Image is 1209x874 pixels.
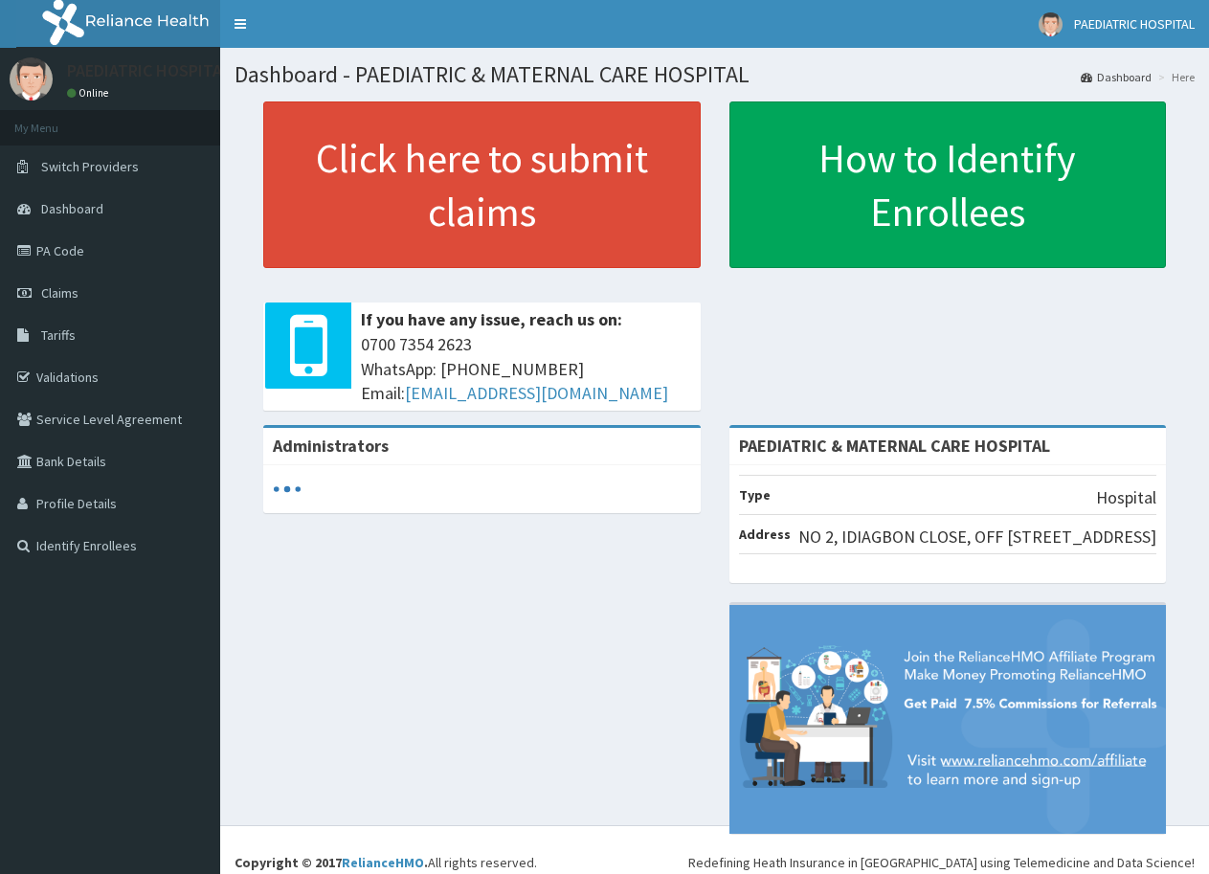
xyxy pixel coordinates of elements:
svg: audio-loading [273,475,302,504]
span: Dashboard [41,200,103,217]
strong: PAEDIATRIC & MATERNAL CARE HOSPITAL [739,435,1050,457]
a: Click here to submit claims [263,101,701,268]
img: User Image [10,57,53,101]
a: How to Identify Enrollees [729,101,1167,268]
p: Hospital [1096,485,1156,510]
b: Type [739,486,771,504]
h1: Dashboard - PAEDIATRIC & MATERNAL CARE HOSPITAL [235,62,1195,87]
div: Redefining Heath Insurance in [GEOGRAPHIC_DATA] using Telemedicine and Data Science! [688,853,1195,872]
a: Dashboard [1081,69,1152,85]
strong: Copyright © 2017 . [235,854,428,871]
p: NO 2, IDIAGBON CLOSE, OFF [STREET_ADDRESS] [798,525,1156,549]
img: provider-team-banner.png [729,605,1167,834]
li: Here [1153,69,1195,85]
p: PAEDIATRIC HOSPITAL [67,62,231,79]
b: Administrators [273,435,389,457]
span: PAEDIATRIC HOSPITAL [1074,15,1195,33]
img: User Image [1039,12,1063,36]
a: Online [67,86,113,100]
b: Address [739,526,791,543]
span: Claims [41,284,78,302]
span: Switch Providers [41,158,139,175]
span: Tariffs [41,326,76,344]
a: RelianceHMO [342,854,424,871]
b: If you have any issue, reach us on: [361,308,622,330]
span: 0700 7354 2623 WhatsApp: [PHONE_NUMBER] Email: [361,332,691,406]
a: [EMAIL_ADDRESS][DOMAIN_NAME] [405,382,668,404]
